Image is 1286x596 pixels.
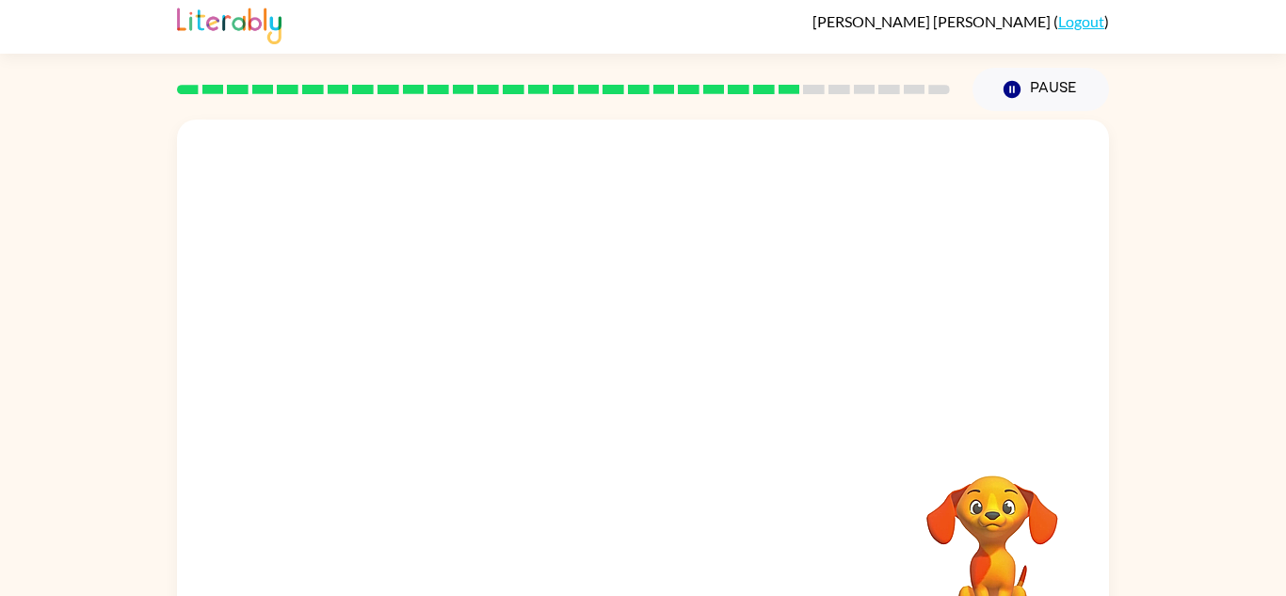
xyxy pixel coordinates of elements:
[973,68,1109,111] button: Pause
[177,3,281,44] img: Literably
[812,12,1109,30] div: ( )
[812,12,1053,30] span: [PERSON_NAME] [PERSON_NAME]
[1058,12,1104,30] a: Logout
